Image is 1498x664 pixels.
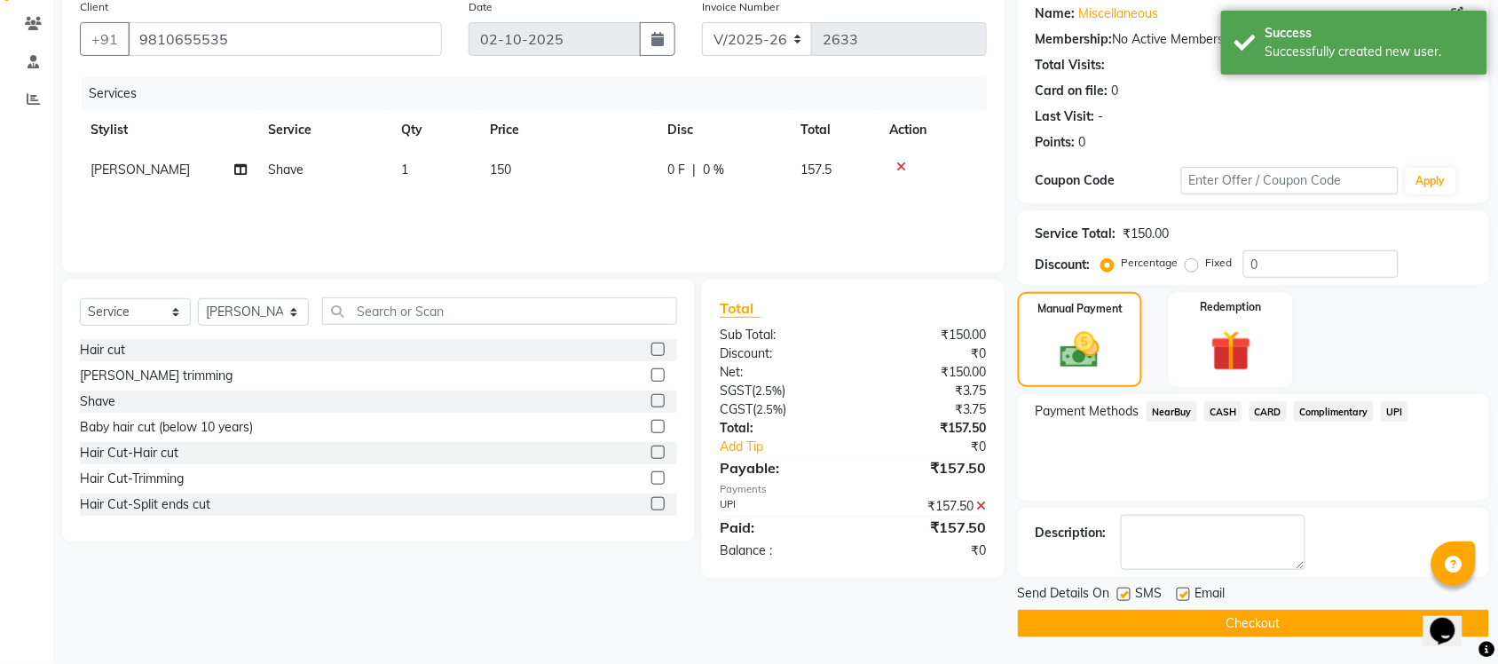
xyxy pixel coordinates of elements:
[1036,402,1139,421] span: Payment Methods
[706,382,854,400] div: ( )
[853,382,1000,400] div: ₹3.75
[82,77,1000,110] div: Services
[706,541,854,560] div: Balance :
[1265,24,1474,43] div: Success
[853,497,1000,516] div: ₹157.50
[703,161,724,179] span: 0 %
[1406,168,1456,194] button: Apply
[80,22,130,56] button: +91
[1294,401,1374,422] span: Complimentary
[1136,584,1163,606] span: SMS
[706,517,854,538] div: Paid:
[80,392,115,411] div: Shave
[1079,4,1159,23] a: Miscellaneous
[706,344,854,363] div: Discount:
[268,162,304,178] span: Shave
[1381,401,1408,422] span: UPI
[1036,171,1181,190] div: Coupon Code
[80,470,184,488] div: Hair Cut-Trimming
[878,438,1000,456] div: ₹0
[1423,593,1480,646] iframe: chat widget
[479,110,657,150] th: Price
[706,419,854,438] div: Total:
[667,161,685,179] span: 0 F
[706,457,854,478] div: Payable:
[1204,401,1242,422] span: CASH
[706,326,854,344] div: Sub Total:
[1201,299,1262,315] label: Redemption
[1036,107,1095,126] div: Last Visit:
[80,341,125,360] div: Hair cut
[1036,56,1106,75] div: Total Visits:
[879,110,987,150] th: Action
[1036,30,1113,49] div: Membership:
[720,401,753,417] span: CGST
[706,497,854,516] div: UPI
[490,162,511,178] span: 150
[1250,401,1288,422] span: CARD
[853,326,1000,344] div: ₹150.00
[853,400,1000,419] div: ₹3.75
[853,363,1000,382] div: ₹150.00
[1079,133,1086,152] div: 0
[853,344,1000,363] div: ₹0
[720,482,987,497] div: Payments
[401,162,408,178] span: 1
[755,383,782,398] span: 2.5%
[1122,255,1179,271] label: Percentage
[322,297,677,325] input: Search or Scan
[853,541,1000,560] div: ₹0
[853,517,1000,538] div: ₹157.50
[1048,328,1112,373] img: _cash.svg
[1037,301,1123,317] label: Manual Payment
[1018,584,1110,606] span: Send Details On
[1195,584,1226,606] span: Email
[853,419,1000,438] div: ₹157.50
[706,363,854,382] div: Net:
[80,110,257,150] th: Stylist
[706,400,854,419] div: ( )
[80,444,178,462] div: Hair Cut-Hair cut
[1036,82,1108,100] div: Card on file:
[80,418,253,437] div: Baby hair cut (below 10 years)
[1036,30,1471,49] div: No Active Membership
[706,438,878,456] a: Add Tip
[1099,107,1104,126] div: -
[390,110,479,150] th: Qty
[1123,225,1170,243] div: ₹150.00
[1265,43,1474,61] div: Successfully created new user.
[853,457,1000,478] div: ₹157.50
[80,367,233,385] div: [PERSON_NAME] trimming
[80,495,210,514] div: Hair Cut-Split ends cut
[128,22,442,56] input: Search by Name/Mobile/Email/Code
[257,110,390,150] th: Service
[800,162,832,178] span: 157.5
[720,383,752,399] span: SGST
[1036,256,1091,274] div: Discount:
[1112,82,1119,100] div: 0
[756,402,783,416] span: 2.5%
[1206,255,1233,271] label: Fixed
[790,110,879,150] th: Total
[1198,326,1265,376] img: _gift.svg
[1018,610,1489,637] button: Checkout
[1036,133,1076,152] div: Points:
[720,299,761,318] span: Total
[657,110,790,150] th: Disc
[1147,401,1197,422] span: NearBuy
[1036,524,1107,542] div: Description:
[1036,225,1116,243] div: Service Total:
[1036,4,1076,23] div: Name:
[91,162,190,178] span: [PERSON_NAME]
[1181,167,1399,194] input: Enter Offer / Coupon Code
[692,161,696,179] span: |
